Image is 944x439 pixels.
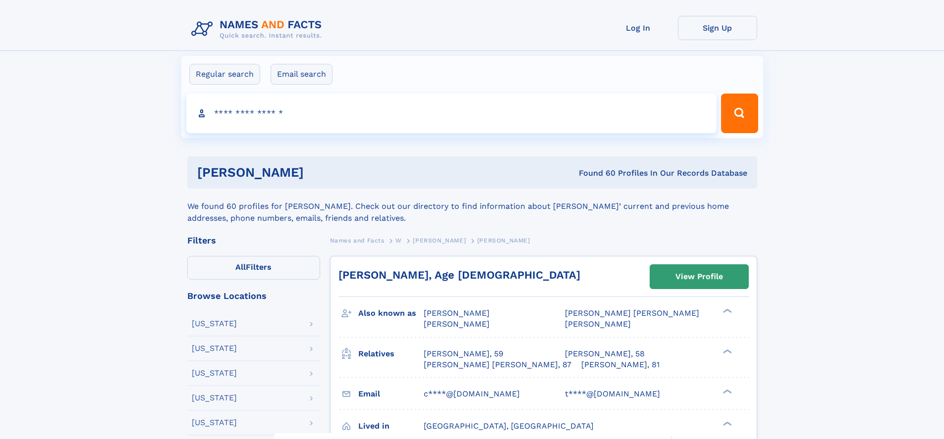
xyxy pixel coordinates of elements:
a: [PERSON_NAME], 58 [565,348,645,359]
a: Names and Facts [330,234,385,246]
span: [PERSON_NAME] [477,237,530,244]
span: [PERSON_NAME] [424,308,490,318]
h3: Lived in [358,418,424,435]
div: Found 60 Profiles In Our Records Database [441,168,747,179]
div: [US_STATE] [192,419,237,427]
input: search input [186,94,717,133]
div: ❯ [721,388,732,394]
a: Sign Up [678,16,757,40]
span: All [235,262,246,272]
div: Filters [187,236,320,245]
a: [PERSON_NAME], 59 [424,348,503,359]
a: W [395,234,402,246]
span: [PERSON_NAME] [PERSON_NAME] [565,308,699,318]
h3: Also known as [358,305,424,322]
a: [PERSON_NAME] [413,234,466,246]
div: View Profile [675,265,723,288]
h1: [PERSON_NAME] [197,166,442,179]
div: [US_STATE] [192,320,237,328]
img: Logo Names and Facts [187,16,330,43]
div: We found 60 profiles for [PERSON_NAME]. Check out our directory to find information about [PERSON... [187,189,757,224]
span: [GEOGRAPHIC_DATA], [GEOGRAPHIC_DATA] [424,421,594,431]
h3: Relatives [358,345,424,362]
div: ❯ [721,308,732,314]
a: View Profile [650,265,748,289]
label: Regular search [189,64,260,85]
span: [PERSON_NAME] [424,319,490,329]
div: [US_STATE] [192,369,237,377]
div: [US_STATE] [192,394,237,402]
a: [PERSON_NAME], Age [DEMOGRAPHIC_DATA] [338,269,580,281]
span: W [395,237,402,244]
span: [PERSON_NAME] [565,319,631,329]
a: [PERSON_NAME] [PERSON_NAME], 87 [424,359,571,370]
div: Browse Locations [187,292,320,300]
div: ❯ [721,420,732,427]
a: Log In [599,16,678,40]
label: Email search [271,64,333,85]
label: Filters [187,256,320,280]
h3: Email [358,386,424,402]
span: [PERSON_NAME] [413,237,466,244]
div: ❯ [721,348,732,354]
a: [PERSON_NAME], 81 [581,359,660,370]
button: Search Button [721,94,758,133]
div: [US_STATE] [192,344,237,352]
